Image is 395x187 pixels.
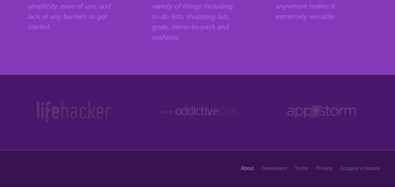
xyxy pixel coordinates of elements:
img: Web Appstorm [287,100,356,123]
a: Developers [261,162,287,174]
a: Privacy [316,162,332,174]
a: About [241,162,254,174]
img: Lifehacker [35,100,112,123]
a: Suggest a feature [340,162,380,174]
img: Addictive Tips [157,100,238,123]
a: Terms [294,162,308,174]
